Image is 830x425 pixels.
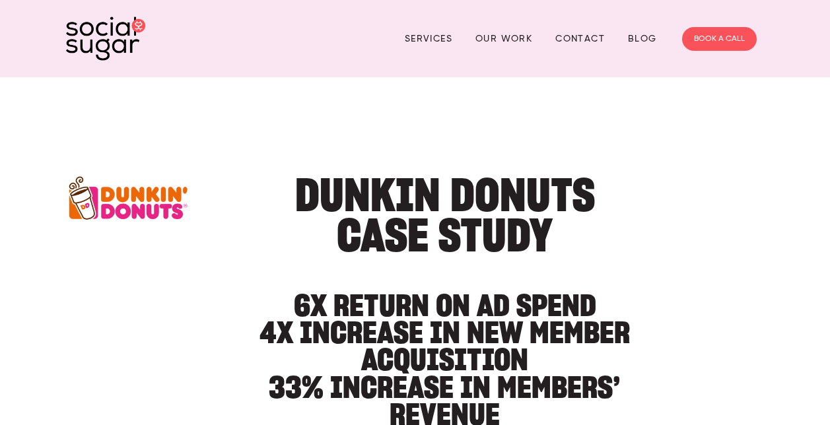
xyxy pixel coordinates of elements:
h1: Dunkin Donuts Case Study [246,175,644,255]
a: Blog [628,28,657,49]
img: Client-logo-DD-2.png [66,175,224,224]
a: Services [405,28,452,49]
a: BOOK A CALL [682,27,757,51]
a: Our Work [475,28,532,49]
img: SocialSugar [66,16,145,61]
a: Contact [555,28,605,49]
